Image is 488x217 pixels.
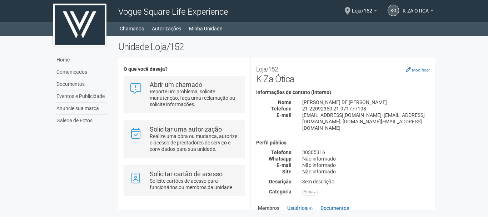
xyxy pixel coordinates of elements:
[269,189,292,194] strong: Categoria
[55,103,108,115] a: Anuncie sua marca
[297,178,435,185] div: Sem descrição
[302,189,318,196] div: Ótica
[256,63,430,84] h2: K-Za Ótica
[189,24,222,34] a: Minha Unidade
[118,7,228,17] span: Vogue Square Life Experience
[297,168,435,175] div: Não informado
[271,149,292,155] strong: Telefone
[256,140,430,146] h4: Perfil público
[403,1,429,14] span: K-ZA OTICA
[152,24,181,34] a: Autorizações
[297,149,435,156] div: 30305316
[150,81,202,88] strong: Abrir um chamado
[256,90,430,95] h4: Informações de contato (interno)
[352,1,372,14] span: Loja/152
[406,67,430,73] a: Modificar
[403,9,433,15] a: K-ZA OTICA
[256,66,278,73] small: Loja/152
[129,126,239,152] a: Solicitar uma autorização Realize uma obra ou mudança, autorize o acesso de prestadores de serviç...
[307,206,313,211] small: (4)
[297,162,435,168] div: Não informado
[271,106,292,112] strong: Telefone
[124,66,245,72] h4: O que você deseja?
[278,99,292,105] strong: Nome
[55,78,108,90] a: Documentos
[129,82,239,108] a: Abrir um chamado Reporte um problema, solicite manutenção, faça uma reclamação ou solicite inform...
[297,156,435,162] div: Não informado
[285,203,314,213] a: Usuários(4)
[297,105,435,112] div: 21-22092350 21-971777198
[277,112,292,118] strong: E-mail
[297,112,435,131] div: [EMAIL_ADDRESS][DOMAIN_NAME]; [EMAIL_ADDRESS][DOMAIN_NAME]; [DOMAIN_NAME][EMAIL_ADDRESS][DOMAIN_N...
[150,178,239,191] p: Solicite cartões de acesso para funcionários ou membros da unidade.
[277,162,292,168] strong: E-mail
[297,99,435,105] div: [PERSON_NAME] DE [PERSON_NAME]
[55,115,108,127] a: Galeria de Fotos
[53,4,106,46] img: logo.jpg
[118,41,435,52] h2: Unidade Loja/152
[55,90,108,103] a: Eventos e Publicidade
[150,88,239,108] p: Reporte um problema, solicite manutenção, faça uma reclamação ou solicite informações.
[269,179,292,184] strong: Descrição
[55,66,108,78] a: Comunicados
[150,125,222,133] strong: Solicitar uma autorização
[150,133,239,152] p: Realize uma obra ou mudança, autorize o acesso de prestadores de serviço e convidados para sua un...
[269,156,292,162] strong: Whatsapp
[412,68,430,73] small: Modificar
[352,9,377,15] a: Loja/152
[388,5,399,16] a: KO
[120,24,144,34] a: Chamados
[256,203,281,214] a: Membros
[319,203,351,213] a: Documentos
[150,170,223,178] strong: Solicitar cartão de acesso
[55,54,108,66] a: Home
[129,171,239,191] a: Solicitar cartão de acesso Solicite cartões de acesso para funcionários ou membros da unidade.
[282,169,292,174] strong: Site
